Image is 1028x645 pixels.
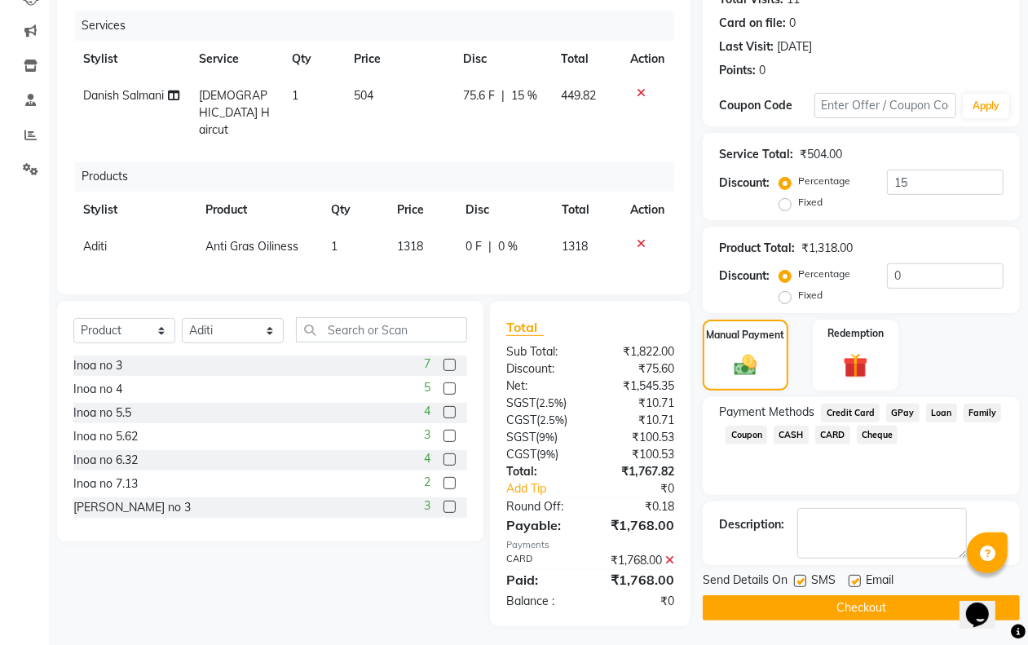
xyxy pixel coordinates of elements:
[719,516,784,533] div: Description:
[465,238,482,255] span: 0 F
[590,498,686,515] div: ₹0.18
[836,351,875,381] img: _gift.svg
[506,430,536,444] span: SGST
[726,426,767,444] span: Coupon
[552,41,621,77] th: Total
[719,404,814,421] span: Payment Methods
[196,192,321,228] th: Product
[590,412,686,429] div: ₹10.71
[815,426,850,444] span: CARD
[539,396,563,409] span: 2.5%
[424,403,430,420] span: 4
[590,429,686,446] div: ₹100.53
[590,593,686,610] div: ₹0
[453,41,552,77] th: Disc
[75,11,686,41] div: Services
[590,515,686,535] div: ₹1,768.00
[926,404,957,422] span: Loan
[590,360,686,378] div: ₹75.60
[719,146,793,163] div: Service Total:
[963,94,1009,118] button: Apply
[866,572,893,592] span: Email
[590,570,686,590] div: ₹1,768.00
[424,426,430,444] span: 3
[506,413,536,427] span: CGST
[83,239,107,254] span: Aditi
[494,378,590,395] div: Net:
[814,93,956,118] input: Enter Offer / Coupon Code
[562,239,588,254] span: 1318
[719,267,770,285] div: Discount:
[73,452,138,469] div: Inoa no 6.32
[424,474,430,491] span: 2
[73,381,122,398] div: Inoa no 4
[821,404,880,422] span: Credit Card
[488,238,492,255] span: |
[607,480,686,497] div: ₹0
[789,15,796,32] div: 0
[707,328,785,342] label: Manual Payment
[205,239,298,254] span: Anti Gras Oiliness
[73,41,189,77] th: Stylist
[397,239,423,254] span: 1318
[354,88,373,103] span: 504
[827,326,884,341] label: Redemption
[387,192,456,228] th: Price
[494,570,590,590] div: Paid:
[719,38,774,55] div: Last Visit:
[494,412,590,429] div: ( )
[494,446,590,463] div: ( )
[73,404,131,422] div: Inoa no 5.5
[506,395,536,410] span: SGST
[540,448,555,461] span: 9%
[552,192,620,228] th: Total
[494,429,590,446] div: ( )
[511,87,537,104] span: 15 %
[494,463,590,480] div: Total:
[620,41,674,77] th: Action
[506,538,674,552] div: Payments
[727,352,764,378] img: _cash.svg
[857,426,898,444] span: Cheque
[494,343,590,360] div: Sub Total:
[777,38,812,55] div: [DATE]
[494,395,590,412] div: ( )
[506,447,536,462] span: CGST
[590,552,686,569] div: ₹1,768.00
[590,343,686,360] div: ₹1,822.00
[620,192,674,228] th: Action
[292,88,298,103] span: 1
[798,174,850,188] label: Percentage
[344,41,453,77] th: Price
[506,319,544,336] span: Total
[798,288,823,303] label: Fixed
[296,317,467,342] input: Search or Scan
[719,97,814,114] div: Coupon Code
[703,595,1020,621] button: Checkout
[73,428,138,445] div: Inoa no 5.62
[424,450,430,467] span: 4
[501,87,505,104] span: |
[75,161,686,192] div: Products
[798,267,850,281] label: Percentage
[800,146,842,163] div: ₹504.00
[590,395,686,412] div: ₹10.71
[498,238,518,255] span: 0 %
[73,357,122,374] div: Inoa no 3
[494,552,590,569] div: CARD
[798,195,823,210] label: Fixed
[424,379,430,396] span: 5
[774,426,809,444] span: CASH
[964,404,1002,422] span: Family
[590,378,686,395] div: ₹1,545.35
[424,497,430,515] span: 3
[562,88,597,103] span: 449.82
[189,41,282,77] th: Service
[703,572,788,592] span: Send Details On
[73,192,196,228] th: Stylist
[590,463,686,480] div: ₹1,767.82
[719,15,786,32] div: Card on file:
[282,41,344,77] th: Qty
[456,192,552,228] th: Disc
[539,431,554,444] span: 9%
